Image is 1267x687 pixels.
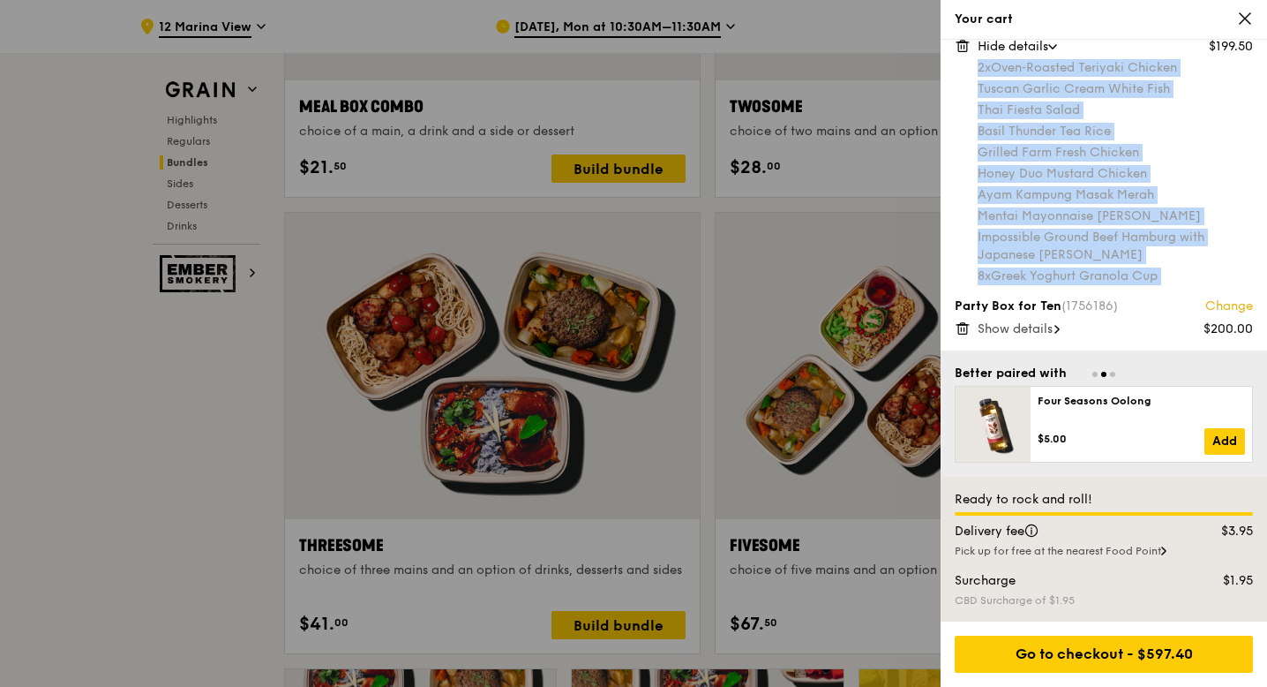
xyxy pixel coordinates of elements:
a: Add [1204,428,1245,455]
div: Your cart [955,11,1253,28]
span: Go to slide 3 [1110,372,1115,377]
div: Surcharge [944,572,1184,590]
div: Pick up for free at the nearest Food Point [955,544,1253,558]
div: Greek Yoghurt Granola Cup [978,268,1253,285]
span: Show details [978,321,1053,336]
div: $199.50 [1209,38,1253,56]
span: (1756186) [1061,298,1118,313]
div: Mentai Mayonnaise [PERSON_NAME] [978,208,1253,225]
div: $200.00 [1203,321,1253,338]
span: Go to slide 1 [1092,372,1098,377]
div: Oven‑Roasted Teriyaki Chicken [978,59,1253,77]
div: Better paired with [955,365,1067,382]
div: CBD Surcharge of $1.95 [955,593,1253,608]
span: 2x [978,60,991,75]
div: Ready to rock and roll! [955,491,1253,509]
div: $5.00 [1038,432,1204,446]
span: Go to slide 2 [1101,372,1106,377]
span: 8x [978,268,991,283]
div: $3.95 [1184,523,1264,540]
div: Ayam Kampung Masak Merah [978,186,1253,204]
div: Delivery fee [944,523,1184,540]
div: Four Seasons Oolong [1038,394,1245,408]
div: Party Box for Ten [955,298,1253,315]
div: Honey Duo Mustard Chicken [978,165,1253,183]
div: $1.95 [1184,572,1264,590]
div: Go to checkout - $597.40 [955,636,1253,673]
div: Thai Fiesta Salad [978,102,1253,119]
div: Impossible Ground Beef Hamburg with Japanese [PERSON_NAME] [978,229,1253,264]
span: Hide details [978,39,1048,54]
div: Basil Thunder Tea Rice [978,123,1253,140]
div: Grilled Farm Fresh Chicken [978,144,1253,162]
div: Tuscan Garlic Cream White Fish [978,80,1253,98]
a: Change [1205,298,1253,315]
